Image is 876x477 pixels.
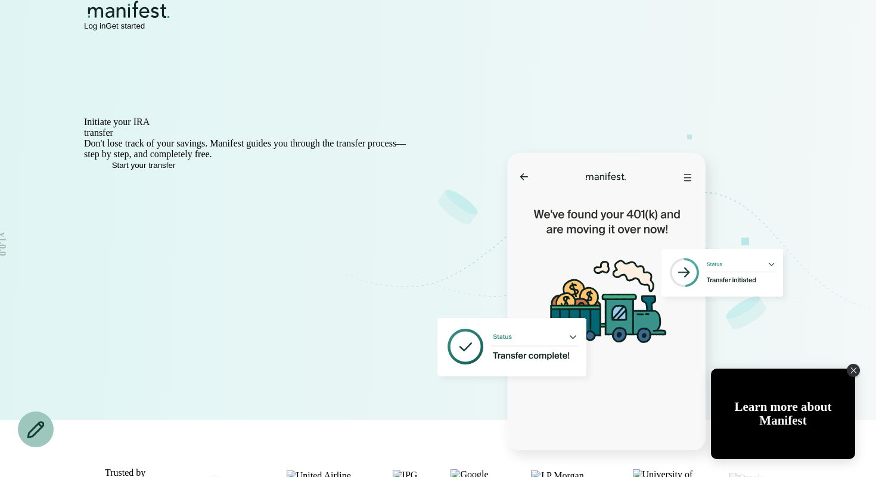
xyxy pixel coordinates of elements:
button: Log in [84,21,105,30]
h1: transfer [84,127,420,138]
span: in minutes [113,127,153,138]
h1: Initiate your [84,117,420,127]
div: Open Tolstoy widget [711,369,855,459]
p: Don't lose track of your savings. Manifest guides you through the transfer process—step by step, ... [84,138,420,160]
div: Tolstoy bubble widget [711,369,855,459]
span: IRA [133,117,150,127]
span: Start your transfer [112,161,176,170]
div: Close Tolstoy widget [847,364,860,377]
button: Get started [105,21,145,30]
div: Learn more about Manifest [711,400,855,428]
div: Open Tolstoy [711,369,855,459]
button: Start your transfer [84,161,203,170]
